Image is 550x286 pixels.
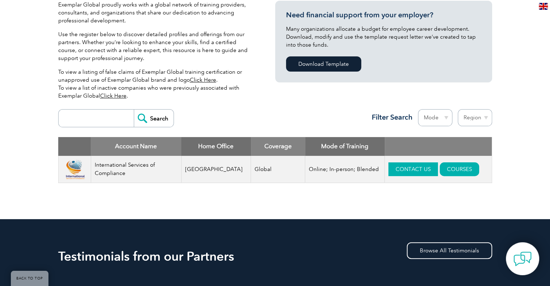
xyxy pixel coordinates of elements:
th: Mode of Training: activate to sort column ascending [305,137,385,156]
th: Account Name: activate to sort column descending [91,137,181,156]
td: [GEOGRAPHIC_DATA] [181,156,251,183]
td: Online; In-person; Blended [305,156,385,183]
p: Exemplar Global proudly works with a global network of training providers, consultants, and organ... [58,1,253,25]
th: Coverage: activate to sort column ascending [251,137,305,156]
a: COURSES [440,162,479,176]
a: Download Template [286,56,361,72]
h3: Need financial support from your employer? [286,10,481,20]
th: Home Office: activate to sort column ascending [181,137,251,156]
img: contact-chat.png [513,250,532,268]
td: Global [251,156,305,183]
a: Click Here [190,77,216,83]
h2: Testimonials from our Partners [58,251,492,262]
p: To view a listing of false claims of Exemplar Global training certification or unapproved use of ... [58,68,253,100]
td: International Services of Compliance [91,156,181,183]
input: Search [134,110,174,127]
a: CONTACT US [388,162,438,176]
p: Many organizations allocate a budget for employee career development. Download, modify and use th... [286,25,481,49]
img: 6b4695af-5fa9-ee11-be37-00224893a058-logo.png [62,159,87,179]
a: BACK TO TOP [11,271,48,286]
h3: Filter Search [367,113,413,122]
a: Click Here [100,93,127,99]
p: Use the register below to discover detailed profiles and offerings from our partners. Whether you... [58,30,253,62]
a: Browse All Testimonials [407,242,492,259]
th: : activate to sort column ascending [385,137,492,156]
img: en [539,3,548,10]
